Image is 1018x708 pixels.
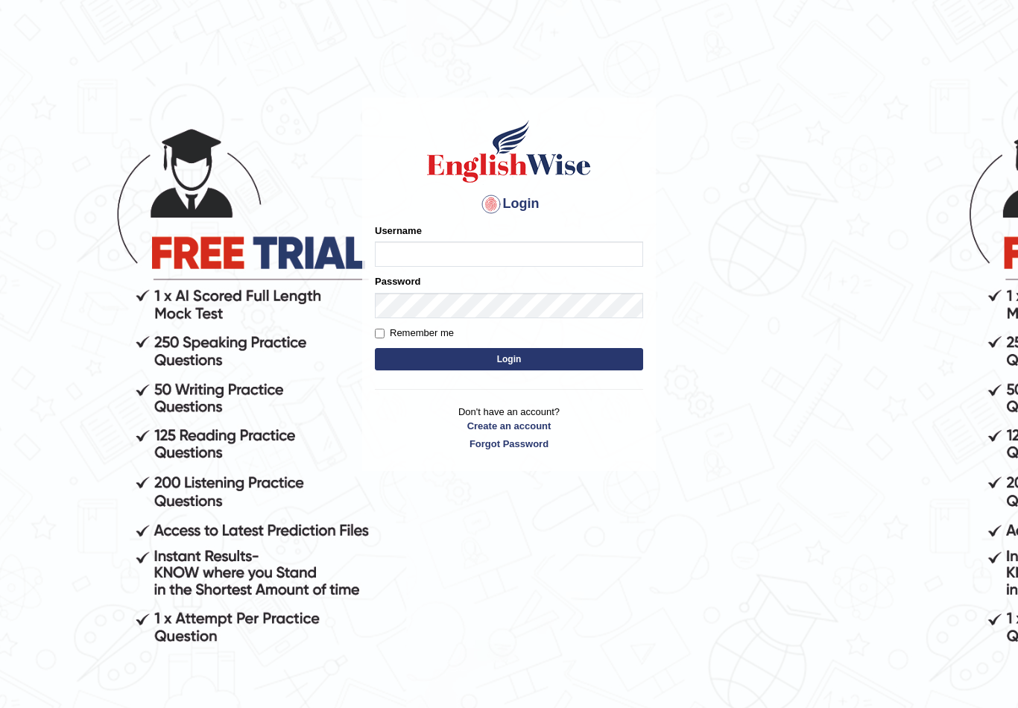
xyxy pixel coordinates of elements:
label: Remember me [375,326,454,341]
h4: Login [375,192,643,216]
a: Create an account [375,419,643,433]
label: Username [375,224,422,238]
input: Remember me [375,329,385,338]
img: Logo of English Wise sign in for intelligent practice with AI [424,118,594,185]
button: Login [375,348,643,370]
label: Password [375,274,420,288]
p: Don't have an account? [375,405,643,451]
a: Forgot Password [375,437,643,451]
